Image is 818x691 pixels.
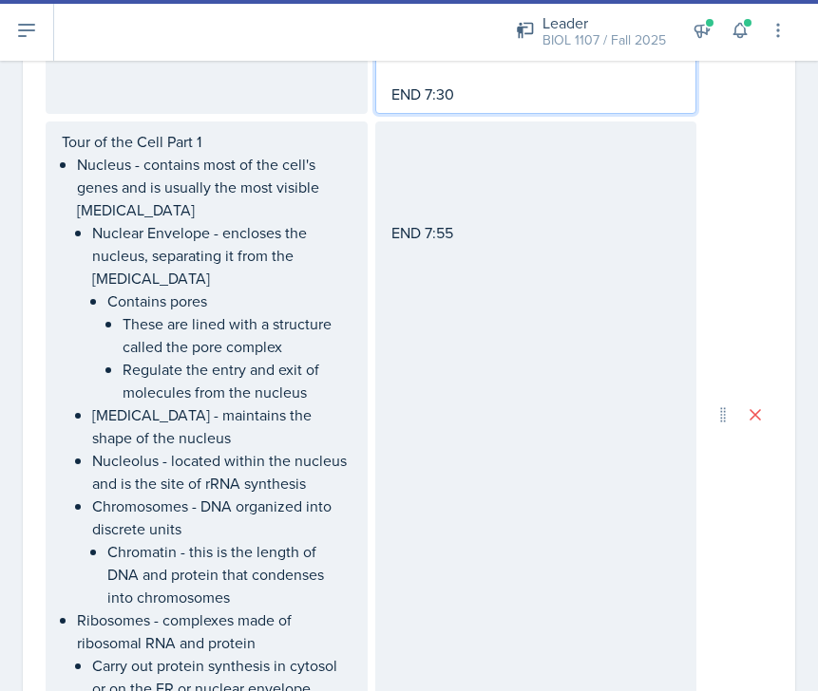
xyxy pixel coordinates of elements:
p: Regulate the entry and exit of molecules from the nucleus [123,358,352,403]
p: [MEDICAL_DATA] - maintains the shape of the nucleus [92,403,352,449]
p: Nucleus - contains most of the cell's genes and is usually the most visible [MEDICAL_DATA] [77,153,352,221]
p: These are lined with a structure called the pore complex [123,312,352,358]
div: Leader [542,11,666,34]
p: Tour of the Cell Part 1 [62,130,352,153]
p: Contains pores [107,289,352,312]
p: END 7:30 [391,83,681,105]
p: END 7:55 [391,221,681,244]
div: BIOL 1107 / Fall 2025 [542,30,666,50]
p: Nuclear Envelope - encloses the nucleus, separating it from the [MEDICAL_DATA] [92,221,352,289]
p: Chromosomes - DNA organized into discrete units [92,495,352,540]
p: Nucleolus - located within the nucleus and is the site of rRNA synthesis [92,449,352,495]
p: Chromatin - this is the length of DNA and protein that condenses into chromosomes [107,540,352,608]
p: Ribosomes - complexes made of ribosomal RNA and protein [77,608,352,654]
